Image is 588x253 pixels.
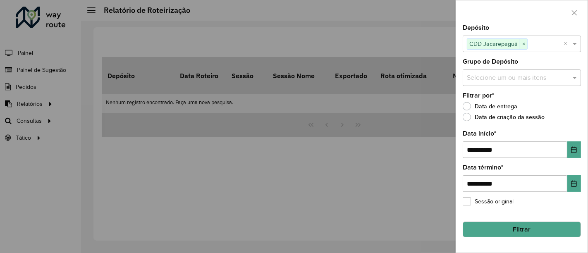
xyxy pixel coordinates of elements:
label: Filtrar por [463,91,495,100]
button: Choose Date [567,175,581,192]
label: Depósito [463,23,489,33]
label: Grupo de Depósito [463,57,518,67]
span: × [520,39,527,49]
label: Sessão original [463,197,514,206]
span: Clear all [564,39,571,49]
label: Data término [463,162,504,172]
label: Data de entrega [463,102,517,110]
label: Data de criação da sessão [463,113,545,121]
span: CDD Jacarepaguá [467,39,520,49]
label: Data início [463,129,497,138]
button: Choose Date [567,141,581,158]
button: Filtrar [463,222,581,237]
